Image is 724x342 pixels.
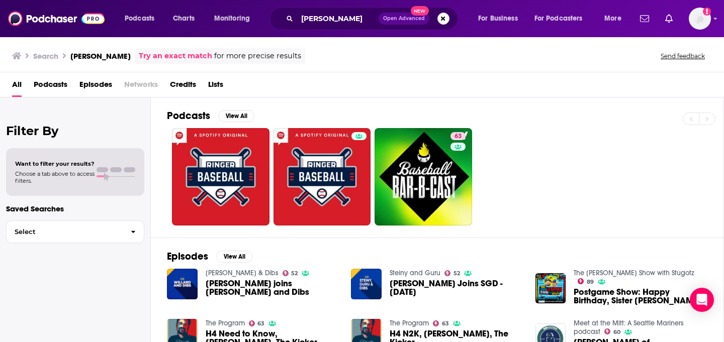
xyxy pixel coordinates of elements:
[383,16,425,21] span: Open Advanced
[79,76,112,97] a: Episodes
[587,280,594,284] span: 89
[478,12,518,26] span: For Business
[390,269,440,277] a: Steiny and Guru
[170,76,196,97] a: Credits
[167,250,208,263] h2: Episodes
[166,11,201,27] a: Charts
[613,330,620,334] span: 60
[535,273,566,304] img: Postgame Show: Happy Birthday, Sister Jean (feat. JuJu Gotti & Jordan Shusterman)
[206,319,245,327] a: The Program
[6,124,144,138] h2: Filter By
[125,12,154,26] span: Podcasts
[636,10,653,27] a: Show notifications dropdown
[279,7,468,30] div: Search podcasts, credits, & more...
[442,321,449,326] span: 63
[578,278,594,284] a: 89
[689,8,711,30] span: Logged in as dkcsports
[206,279,339,296] span: [PERSON_NAME] joins [PERSON_NAME] and Dibs
[139,50,212,62] a: Try an exact match
[574,288,707,305] a: Postgame Show: Happy Birthday, Sister Jean (feat. JuJu Gotti & Jordan Shusterman)
[173,12,195,26] span: Charts
[528,11,597,27] button: open menu
[604,328,620,334] a: 60
[390,279,523,296] span: [PERSON_NAME] Joins SGD - [DATE]
[604,12,621,26] span: More
[390,279,523,296] a: Jordan Shusterman Joins SGD - 7.16.21
[167,250,252,263] a: EpisodesView All
[214,12,250,26] span: Monitoring
[661,10,677,27] a: Show notifications dropdown
[214,50,301,62] span: for more precise results
[206,279,339,296] a: Jordan Shusterman joins Whitey and Dibs
[167,109,254,122] a: PodcastsView All
[6,220,144,243] button: Select
[70,51,131,61] h3: [PERSON_NAME]
[690,288,714,312] div: Open Intercom Messenger
[574,269,694,277] a: The Dan Le Batard Show with Stugotz
[167,269,198,299] img: Jordan Shusterman joins Whitey and Dibs
[118,11,167,27] button: open menu
[15,160,95,167] span: Want to filter your results?
[574,319,684,336] a: Meet at the Mitt: A Seattle Mariners podcast
[283,270,298,276] a: 52
[444,270,460,276] a: 52
[411,6,429,16] span: New
[218,110,254,122] button: View All
[291,271,298,276] span: 52
[167,109,210,122] h2: Podcasts
[33,51,58,61] h3: Search
[703,8,711,16] svg: Add a profile image
[454,271,460,276] span: 52
[257,321,264,326] span: 63
[207,11,263,27] button: open menu
[216,251,252,263] button: View All
[375,128,472,225] a: 63
[689,8,711,30] button: Show profile menu
[34,76,67,97] a: Podcasts
[433,320,449,326] a: 63
[379,13,429,25] button: Open AdvancedNew
[597,11,634,27] button: open menu
[208,76,223,97] a: Lists
[658,52,708,60] button: Send feedback
[297,11,379,27] input: Search podcasts, credits, & more...
[534,12,583,26] span: For Podcasters
[351,269,382,299] img: Jordan Shusterman Joins SGD - 7.16.21
[455,132,462,142] span: 63
[124,76,158,97] span: Networks
[206,269,279,277] a: Willard & Dibs
[249,320,265,326] a: 63
[6,204,144,213] p: Saved Searches
[574,288,707,305] span: Postgame Show: Happy Birthday, Sister [PERSON_NAME] (feat. JuJu Gotti & [PERSON_NAME])
[7,229,123,235] span: Select
[12,76,22,97] a: All
[471,11,530,27] button: open menu
[689,8,711,30] img: User Profile
[450,132,466,140] a: 63
[8,9,105,28] img: Podchaser - Follow, Share and Rate Podcasts
[15,170,95,184] span: Choose a tab above to access filters.
[390,319,429,327] a: The Program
